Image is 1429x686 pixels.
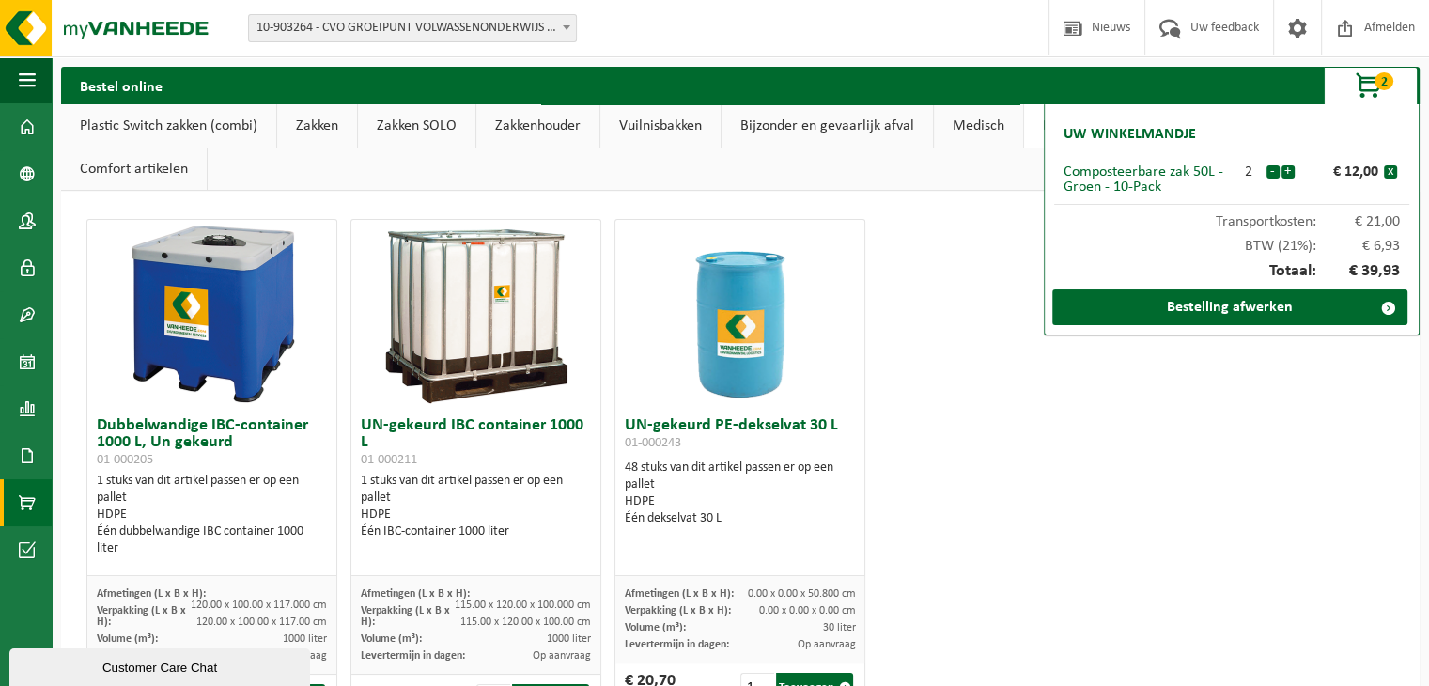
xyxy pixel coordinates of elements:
[1052,289,1407,325] a: Bestelling afwerken
[822,622,855,633] span: 30 liter
[277,104,357,148] a: Zakken
[934,104,1023,148] a: Medisch
[361,633,422,645] span: Volume (m³):
[797,639,855,650] span: Op aanvraag
[361,473,591,540] div: 1 stuks van dit artikel passen er op een pallet
[1232,164,1266,179] div: 2
[248,14,577,42] span: 10-903264 - CVO GROEIPUNT VOLWASSENONDERWIJS - LOKEREN
[361,417,591,468] h3: UN-gekeurd IBC container 1000 L
[625,460,855,527] div: 48 stuks van dit artikel passen er op een pallet
[361,650,465,662] span: Levertermijn in dagen:
[361,588,470,600] span: Afmetingen (L x B x H):
[118,220,306,408] img: 01-000205
[358,104,475,148] a: Zakken SOLO
[625,622,686,633] span: Volume (m³):
[625,510,855,527] div: Één dekselvat 30 L
[61,67,181,103] h2: Bestel online
[1375,72,1393,90] span: 2
[625,605,731,616] span: Verpakking (L x B x H):
[1316,263,1401,280] span: € 39,93
[1054,205,1409,229] div: Transportkosten:
[361,453,417,467] span: 01-000211
[9,645,314,686] iframe: chat widget
[1024,104,1138,148] a: Recipiënten
[600,104,721,148] a: Vuilnisbakken
[1266,165,1280,179] button: -
[97,588,206,600] span: Afmetingen (L x B x H):
[1054,114,1205,155] h2: Uw winkelmandje
[283,633,327,645] span: 1000 liter
[625,417,855,455] h3: UN-gekeurd PE-dekselvat 30 L
[625,436,681,450] span: 01-000243
[97,605,186,628] span: Verpakking (L x B x H):
[196,616,327,628] span: 120.00 x 100.00 x 117.00 cm
[1281,165,1295,179] button: +
[97,507,327,523] div: HDPE
[361,523,591,540] div: Één IBC-container 1000 liter
[455,600,591,611] span: 115.00 x 120.00 x 100.000 cm
[97,633,158,645] span: Volume (m³):
[61,104,276,148] a: Plastic Switch zakken (combi)
[1054,229,1409,254] div: BTW (21%):
[97,523,327,557] div: Één dubbelwandige IBC container 1000 liter
[758,605,855,616] span: 0.00 x 0.00 x 0.00 cm
[97,473,327,557] div: 1 stuks van dit artikel passen er op een pallet
[249,15,576,41] span: 10-903264 - CVO GROEIPUNT VOLWASSENONDERWIJS - LOKEREN
[547,633,591,645] span: 1000 liter
[747,588,855,600] span: 0.00 x 0.00 x 50.800 cm
[97,417,327,468] h3: Dubbelwandige IBC-container 1000 L, Un gekeurd
[460,616,591,628] span: 115.00 x 120.00 x 100.00 cm
[191,600,327,611] span: 120.00 x 100.00 x 117.000 cm
[533,650,591,662] span: Op aanvraag
[1299,164,1384,179] div: € 12,00
[1316,239,1401,254] span: € 6,93
[625,639,729,650] span: Levertermijn in dagen:
[1054,254,1409,289] div: Totaal:
[382,220,570,408] img: 01-000211
[1064,164,1232,195] div: Composteerbare zak 50L - Groen - 10-Pack
[1324,67,1418,104] button: 2
[97,453,153,467] span: 01-000205
[476,104,599,148] a: Zakkenhouder
[361,605,450,628] span: Verpakking (L x B x H):
[625,588,734,600] span: Afmetingen (L x B x H):
[1384,165,1397,179] button: x
[722,104,933,148] a: Bijzonder en gevaarlijk afval
[1316,214,1401,229] span: € 21,00
[61,148,207,191] a: Comfort artikelen
[625,493,855,510] div: HDPE
[646,220,834,408] img: 01-000243
[361,507,591,523] div: HDPE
